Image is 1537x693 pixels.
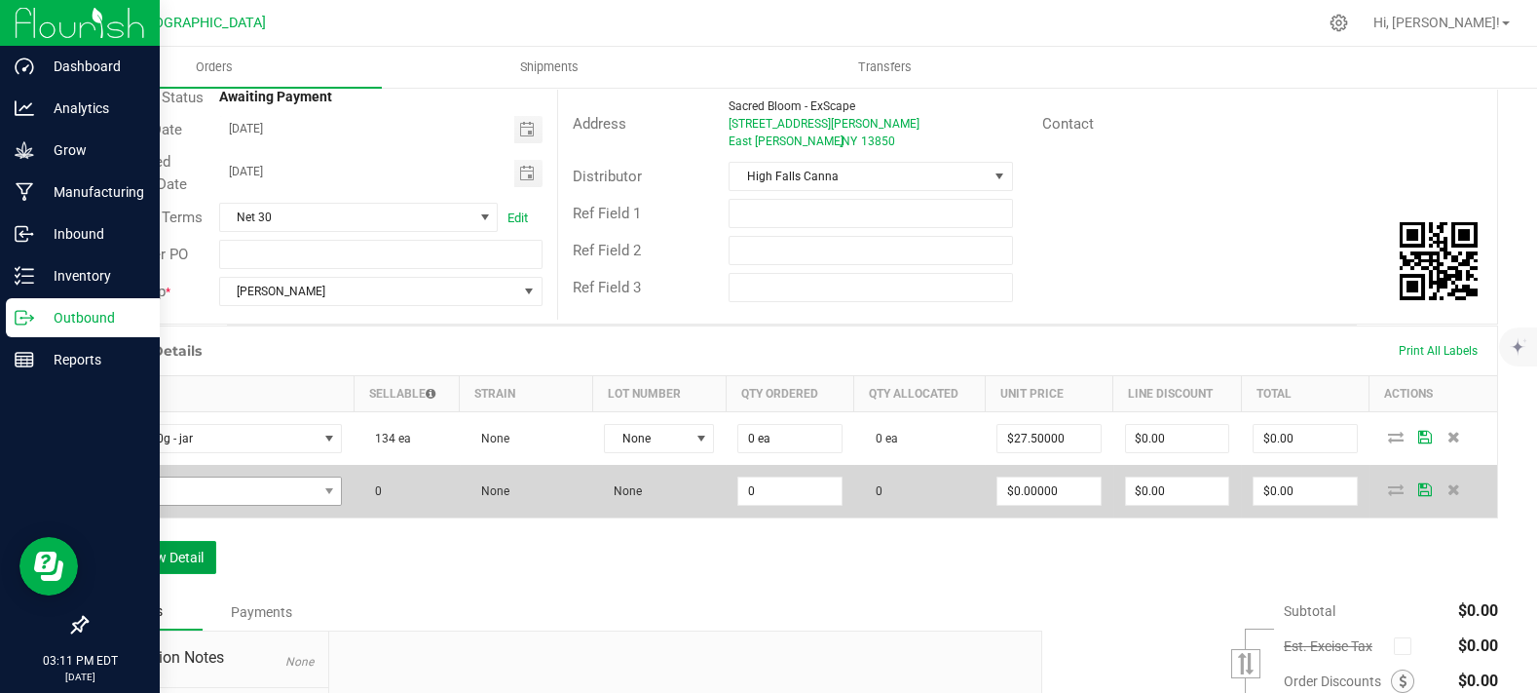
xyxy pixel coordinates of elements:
[34,96,151,120] p: Analytics
[460,376,593,412] th: Strain
[1410,483,1440,495] span: Save Order Detail
[219,89,332,104] strong: Awaiting Payment
[1113,376,1241,412] th: Line Discount
[1369,376,1497,412] th: Actions
[15,308,34,327] inline-svg: Outbound
[1458,601,1498,620] span: $0.00
[854,376,986,412] th: Qty Allocated
[573,168,642,185] span: Distributor
[19,537,78,596] iframe: Resource center
[514,160,543,187] span: Toggle calendar
[15,140,34,160] inline-svg: Grow
[1284,638,1386,654] span: Est. Excise Tax
[15,57,34,76] inline-svg: Dashboard
[604,484,642,498] span: None
[1284,603,1335,619] span: Subtotal
[866,484,882,498] span: 0
[832,58,938,76] span: Transfers
[1126,425,1228,452] input: 0
[203,595,319,630] div: Payments
[1042,115,1094,133] span: Contact
[15,224,34,244] inline-svg: Inbound
[47,47,382,88] a: Orders
[1400,222,1478,300] img: Scan me!
[220,278,517,305] span: [PERSON_NAME]
[34,138,151,162] p: Grow
[15,266,34,286] inline-svg: Inventory
[738,425,841,452] input: 0
[285,655,314,669] span: None
[15,182,34,202] inline-svg: Manufacturing
[34,306,151,329] p: Outbound
[1373,15,1500,30] span: Hi, [PERSON_NAME]!
[34,348,151,371] p: Reports
[729,99,855,113] span: Sacred Bloom - ExScape
[1400,222,1478,300] qrcode: 00000580
[382,47,717,88] a: Shipments
[365,484,382,498] span: 0
[1440,431,1469,443] span: Delete Order Detail
[507,211,528,225] a: Edit
[1458,672,1498,690] span: $0.00
[605,425,689,452] span: None
[1254,425,1356,452] input: 0
[101,646,314,670] span: Destination Notes
[1126,478,1228,505] input: 0
[88,376,355,412] th: Item
[15,98,34,118] inline-svg: Analytics
[34,55,151,78] p: Dashboard
[471,432,509,445] span: None
[573,205,641,222] span: Ref Field 1
[1241,376,1368,412] th: Total
[573,115,626,133] span: Address
[1327,14,1351,32] div: Manage settings
[354,376,459,412] th: Sellable
[514,116,543,143] span: Toggle calendar
[1410,431,1440,443] span: Save Order Detail
[730,163,987,190] span: High Falls Canna
[9,670,151,684] p: [DATE]
[15,350,34,369] inline-svg: Reports
[573,242,641,259] span: Ref Field 2
[494,58,605,76] span: Shipments
[726,376,853,412] th: Qty Ordered
[997,478,1100,505] input: 0
[220,204,473,231] span: Net 30
[1284,674,1391,689] span: Order Discounts
[1458,636,1498,655] span: $0.00
[99,477,343,506] span: NO DATA FOUND
[1440,483,1469,495] span: Delete Order Detail
[729,135,843,148] span: East [PERSON_NAME]
[9,652,151,670] p: 03:11 PM EDT
[1394,634,1420,660] span: Calculate excise tax
[997,425,1100,452] input: 0
[169,58,259,76] span: Orders
[592,376,726,412] th: Lot Number
[842,135,857,148] span: NY
[34,264,151,288] p: Inventory
[866,432,898,445] span: 0 ea
[861,135,895,148] span: 13850
[718,47,1053,88] a: Transfers
[738,478,841,505] input: 0
[1254,478,1356,505] input: 0
[34,180,151,204] p: Manufacturing
[729,117,919,131] span: [STREET_ADDRESS][PERSON_NAME]
[573,279,641,296] span: Ref Field 3
[471,484,509,498] span: None
[1399,344,1478,358] span: Print All Labels
[985,376,1112,412] th: Unit Price
[34,222,151,246] p: Inbound
[100,425,318,452] span: G13 - 7.0g - jar
[840,135,842,148] span: ,
[365,432,411,445] span: 134 ea
[132,15,266,31] span: [GEOGRAPHIC_DATA]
